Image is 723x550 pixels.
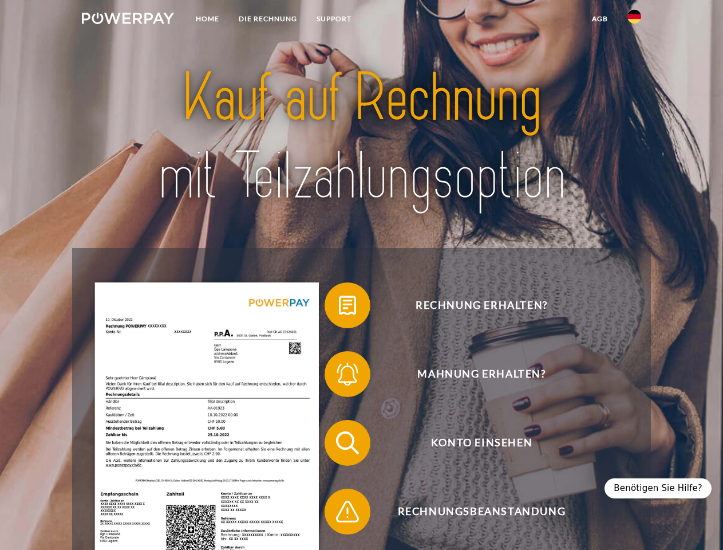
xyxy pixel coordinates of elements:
img: qb_search.svg [333,429,362,457]
span: Rechnungsbeanstandung [341,489,622,535]
span: Konto einsehen [341,420,622,466]
img: de [627,10,641,23]
img: title-powerpay_de.svg [109,55,614,219]
span: Mahnung erhalten? [341,351,622,397]
iframe: Button to launch messaging window [677,504,714,541]
button: Rechnung erhalten? [325,282,622,328]
button: Rechnungsbeanstandung [325,489,622,535]
img: qb_bell.svg [333,360,362,388]
a: Home [186,9,229,29]
a: DIE RECHNUNG [229,9,307,29]
button: Konto einsehen [325,420,622,466]
a: agb [582,9,618,29]
button: Mahnung erhalten? [325,351,622,397]
img: qb_warning.svg [333,497,362,526]
img: qb_bill.svg [333,291,362,320]
div: Benötigen Sie Hilfe? [605,478,712,498]
img: logo-powerpay-white.svg [82,13,174,24]
a: SUPPORT [307,9,361,29]
span: Rechnung erhalten? [341,282,622,328]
